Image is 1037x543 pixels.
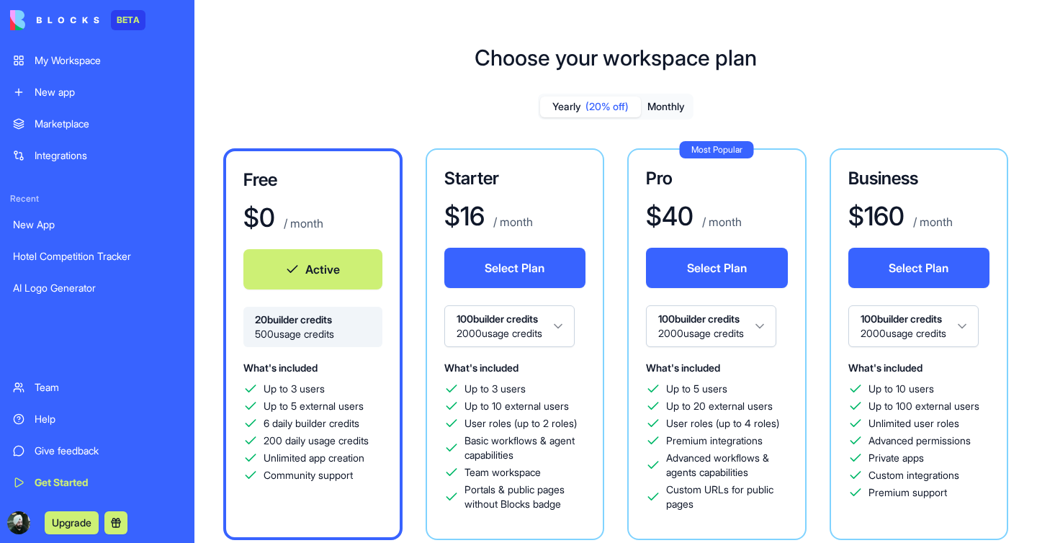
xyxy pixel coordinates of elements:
a: BETA [10,10,145,30]
a: Marketplace [4,109,190,138]
div: Integrations [35,148,181,163]
a: New app [4,78,190,107]
img: logo [10,10,99,30]
a: My Workspace [4,46,190,75]
a: Hotel Competition Tracker [4,242,190,271]
a: Help [4,405,190,434]
a: Get Started [4,468,190,497]
div: Get Started [35,475,181,490]
a: Team [4,373,190,402]
div: AI Logo Generator [13,281,181,295]
div: Marketplace [35,117,181,131]
div: Help [35,412,181,426]
div: New App [13,217,181,232]
div: My Workspace [35,53,181,68]
span: Recent [4,193,190,205]
div: Give feedback [35,444,181,458]
a: Upgrade [45,515,99,529]
a: AI Logo Generator [4,274,190,302]
img: ACg8ocLBX4zNjMBsRzZ_srGt9jZdd_wOMwrLB8Qjbux8vYzhPTGJZ_jJ=s96-c [7,511,30,534]
a: Give feedback [4,436,190,465]
div: New app [35,85,181,99]
button: Upgrade [45,511,99,534]
a: New App [4,210,190,239]
a: Integrations [4,141,190,170]
div: Team [35,380,181,395]
div: BETA [111,10,145,30]
div: Hotel Competition Tracker [13,249,181,264]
